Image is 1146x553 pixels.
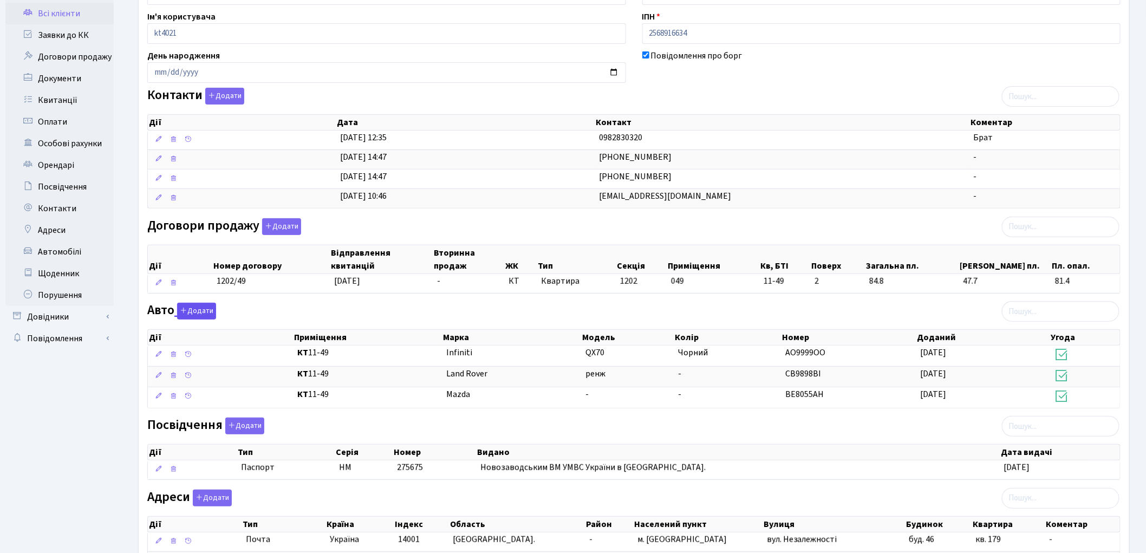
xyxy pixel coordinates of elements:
[147,10,216,23] label: Ім'я користувача
[678,388,681,400] span: -
[582,330,674,345] th: Модель
[974,132,993,144] span: Брат
[393,445,476,460] th: Номер
[585,517,634,532] th: Район
[869,275,954,288] span: 84.8
[1002,416,1119,437] input: Пошук...
[212,245,330,274] th: Номер договору
[398,534,420,545] span: 14001
[678,368,681,380] span: -
[148,245,212,274] th: Дії
[974,151,977,163] span: -
[174,301,216,320] a: Додати
[1049,534,1052,545] span: -
[974,190,977,202] span: -
[760,245,811,274] th: Кв, БТІ
[262,218,301,235] button: Договори продажу
[293,330,442,345] th: Приміщення
[909,534,935,545] span: буд. 46
[297,347,438,359] span: 11-49
[148,330,293,345] th: Дії
[620,275,637,287] span: 1202
[637,534,727,545] span: м. [GEOGRAPHIC_DATA]
[1002,217,1119,237] input: Пошук...
[767,534,837,545] span: вул. Незалежності
[586,388,589,400] span: -
[959,245,1051,274] th: [PERSON_NAME] пл.
[969,115,1120,130] th: Коментар
[246,534,270,546] span: Почта
[586,347,605,359] span: QX70
[667,245,759,274] th: Приміщення
[297,388,308,400] b: КТ
[920,347,946,359] span: [DATE]
[147,49,220,62] label: День народження
[5,306,114,328] a: Довідники
[782,330,916,345] th: Номер
[1002,86,1119,107] input: Пошук...
[225,418,264,434] button: Посвідчення
[595,115,969,130] th: Контакт
[190,487,232,506] a: Додати
[599,171,672,183] span: [PHONE_NUMBER]
[330,245,433,274] th: Відправлення квитанцій
[5,3,114,24] a: Всі клієнти
[446,388,470,400] span: Mazda
[5,24,114,46] a: Заявки до КК
[920,368,946,380] span: [DATE]
[5,46,114,68] a: Договори продажу
[394,517,449,532] th: Індекс
[764,275,806,288] span: 11-49
[634,517,763,532] th: Населений пункт
[1002,301,1119,322] input: Пошук...
[340,190,387,202] span: [DATE] 10:46
[203,86,244,105] a: Додати
[671,275,684,287] span: 049
[193,490,232,506] button: Адреси
[336,115,595,130] th: Дата
[651,49,743,62] label: Повідомлення про борг
[5,133,114,154] a: Особові рахунки
[972,517,1045,532] th: Квартира
[147,490,232,506] label: Адреси
[297,388,438,401] span: 11-49
[437,275,440,287] span: -
[586,368,606,380] span: ренж
[147,303,216,320] label: Авто
[5,263,114,284] a: Щоденник
[811,245,865,274] th: Поверх
[147,218,301,235] label: Договори продажу
[537,245,616,274] th: Тип
[976,534,1001,545] span: кв. 179
[5,284,114,306] a: Порушення
[1000,445,1120,460] th: Дата видачі
[330,534,389,546] span: Україна
[1002,488,1119,509] input: Пошук...
[5,219,114,241] a: Адреси
[905,517,972,532] th: Будинок
[242,517,325,532] th: Тип
[785,347,825,359] span: AO9999OO
[5,111,114,133] a: Оплати
[223,416,264,435] a: Додати
[1051,245,1120,274] th: Пл. опал.
[334,275,360,287] span: [DATE]
[5,198,114,219] a: Контакти
[5,68,114,89] a: Документи
[148,115,336,130] th: Дії
[974,171,977,183] span: -
[339,461,351,473] span: НМ
[205,88,244,105] button: Контакти
[397,461,423,473] span: 275675
[599,132,642,144] span: 0982830320
[642,10,661,23] label: ІПН
[340,132,387,144] span: [DATE] 12:35
[453,534,536,545] span: [GEOGRAPHIC_DATA].
[177,303,216,320] button: Авто
[674,330,782,345] th: Колір
[785,388,824,400] span: BE8055AH
[963,275,1046,288] span: 47.7
[217,275,246,287] span: 1202/49
[446,347,472,359] span: Infiniti
[5,89,114,111] a: Квитанції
